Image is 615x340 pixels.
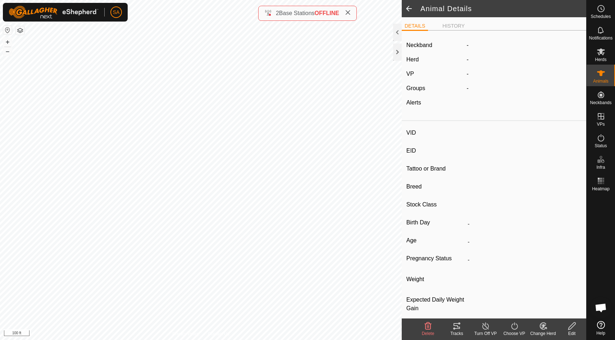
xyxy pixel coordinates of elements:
label: VID [406,128,465,138]
div: - [464,84,585,93]
label: Groups [406,85,425,91]
label: Pregnancy Status [406,254,465,263]
li: DETAILS [402,22,428,31]
span: Neckbands [590,101,611,105]
span: Infra [596,165,605,169]
button: Reset Map [3,26,12,34]
span: Delete [422,331,434,336]
div: Turn Off VP [471,330,500,337]
li: HISTORY [439,22,468,30]
span: Notifications [589,36,612,40]
span: Status [594,144,607,148]
label: Stock Class [406,200,465,209]
label: Age [406,236,465,245]
span: Help [596,331,605,335]
label: Weight [406,272,465,287]
span: Base Stations [279,10,315,16]
div: Choose VP [500,330,529,337]
label: EID [406,146,465,155]
app-display-virtual-paddock-transition: - [467,71,469,77]
label: Breed [406,182,465,191]
img: Gallagher Logo [9,6,99,19]
span: SA [113,9,120,16]
div: Tracks [442,330,471,337]
button: – [3,47,12,56]
button: + [3,38,12,46]
a: Privacy Policy [172,331,199,337]
span: OFFLINE [315,10,339,16]
label: Alerts [406,99,421,106]
label: - [467,41,469,50]
span: 2 [276,10,279,16]
a: Contact Us [208,331,229,337]
label: Neckband [406,41,432,50]
div: Open chat [590,297,612,318]
label: Herd [406,56,419,62]
span: Animals [593,79,609,83]
span: Schedules [591,14,611,19]
span: Herds [595,57,606,62]
a: Help [587,318,615,338]
label: Expected Daily Weight Gain [406,295,465,313]
div: Edit [557,330,586,337]
label: VP [406,71,414,77]
span: Heatmap [592,187,610,191]
span: - [467,56,469,62]
button: Map Layers [16,26,24,35]
label: Birth Day [406,218,465,227]
div: Change Herd [529,330,557,337]
h2: Animal Details [420,4,586,13]
span: VPs [597,122,605,126]
label: Tattoo or Brand [406,164,465,173]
